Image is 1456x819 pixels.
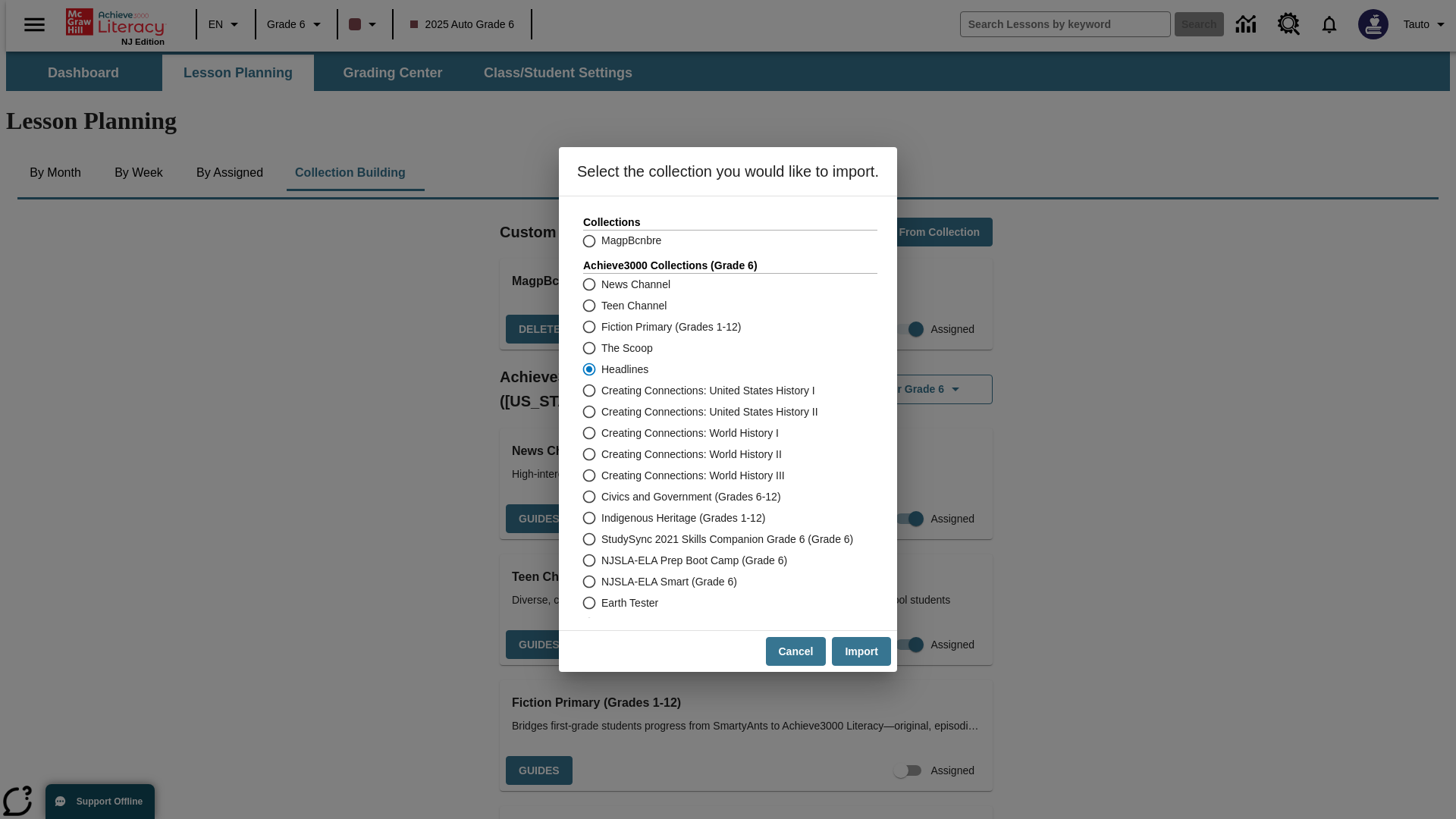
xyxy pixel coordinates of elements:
[601,404,818,420] span: Creating Connections: United States History II
[601,595,658,611] span: Earth Tester
[601,298,667,314] span: Teen Channel
[601,553,787,569] span: NJSLA-ELA Prep Boot Camp (Grade 6)
[601,447,782,463] span: Creating Connections: World History II
[601,277,670,293] span: News Channel
[583,258,877,273] h3: Achieve3000 Collections (Grade 6 )
[601,468,785,484] span: Creating Connections: World History III
[559,147,897,196] h6: Select the collection you would like to import.
[832,637,891,667] button: Import
[601,510,765,526] span: Indigenous Heritage (Grades 1-12)
[601,489,781,505] span: Civics and Government (Grades 6-12)
[601,574,737,590] span: NJSLA-ELA Smart (Grade 6)
[601,233,661,249] span: MagpBcnbre
[766,637,827,667] button: Cancel
[583,215,877,230] h3: Collections
[601,425,779,441] span: Creating Connections: World History I
[601,532,853,548] span: StudySync 2021 Skills Companion Grade 6 (Grade 6)
[601,362,648,378] span: Headlines
[601,319,741,335] span: Fiction Primary (Grades 1-12)
[601,340,653,356] span: The Scoop
[601,617,712,632] span: Civics and Government
[601,383,815,399] span: Creating Connections: United States History I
